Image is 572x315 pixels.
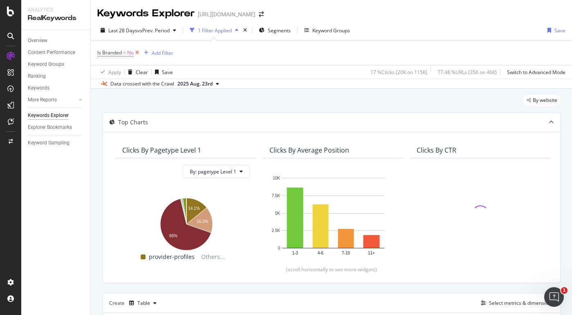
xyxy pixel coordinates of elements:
div: Table [137,301,150,306]
div: Keyword Groups [28,60,64,69]
div: Clear [136,69,148,76]
div: Analytics [28,7,84,13]
text: 14.1% [188,207,200,211]
span: Is Branded [97,49,122,56]
button: Add Filter [141,48,173,58]
div: Switch to Advanced Mode [507,69,565,76]
div: Save [162,69,173,76]
button: Switch to Advanced Mode [504,65,565,79]
span: vs Prev. Period [137,27,170,34]
div: Select metrics & dimensions [489,299,554,306]
text: 16.3% [197,219,208,224]
span: 1 [561,287,568,294]
text: 2.5K [271,229,280,233]
button: Save [152,65,173,79]
text: 10K [273,176,280,180]
text: 7-10 [342,251,350,255]
div: times [242,26,249,34]
div: Top Charts [118,118,148,126]
button: Last 28 DaysvsPrev. Period [97,24,179,37]
div: RealKeywords [28,13,84,23]
button: Save [544,24,565,37]
a: Ranking [28,72,85,81]
span: Segments [268,27,291,34]
span: = [123,49,126,56]
div: legacy label [523,94,561,106]
button: Clear [125,65,148,79]
div: Ranking [28,72,46,81]
span: No [127,47,134,59]
div: Explorer Bookmarks [28,123,72,132]
span: Last 28 Days [108,27,137,34]
text: 4-6 [318,251,324,255]
a: Keyword Groups [28,60,85,69]
span: Others... [198,252,228,262]
div: Clicks By CTR [417,146,456,154]
div: [URL][DOMAIN_NAME] [198,10,256,18]
div: More Reports [28,96,57,104]
a: Overview [28,36,85,45]
svg: A chart. [269,174,397,262]
a: Content Performance [28,48,85,57]
div: (scroll horizontally to see more widgets) [112,266,550,273]
button: 2025 Aug. 23rd [174,79,222,89]
span: By website [533,98,557,103]
button: Segments [256,24,294,37]
button: Keyword Groups [301,24,353,37]
a: Keywords [28,84,85,92]
text: 7.5K [271,193,280,198]
div: Overview [28,36,47,45]
text: 5K [275,211,280,216]
div: Clicks By Average Position [269,146,349,154]
div: Keyword Groups [312,27,350,34]
span: 2025 Aug. 23rd [177,80,213,88]
div: Save [554,27,565,34]
text: 11+ [368,251,375,255]
svg: A chart. [122,193,250,252]
a: Keywords Explorer [28,111,85,120]
div: 77.48 % URLs ( 35K on 46K ) [437,69,497,76]
div: Clicks By pagetype Level 1 [122,146,201,154]
a: More Reports [28,96,76,104]
div: Apply [108,69,121,76]
text: 1-3 [292,251,298,255]
button: Apply [97,65,121,79]
div: 1 Filter Applied [198,27,232,34]
div: Keywords Explorer [28,111,69,120]
iframe: Intercom live chat [544,287,564,307]
span: provider-profiles [149,252,195,262]
text: 66% [169,234,177,239]
div: 17 % Clicks ( 20K on 115K ) [370,69,427,76]
a: Keyword Sampling [28,139,85,147]
div: Content Performance [28,48,75,57]
div: Create [109,297,160,310]
button: Table [126,297,160,310]
button: By: pagetype Level 1 [183,165,250,178]
div: arrow-right-arrow-left [259,11,264,17]
button: 1 Filter Applied [186,24,242,37]
button: Select metrics & dimensions [478,298,554,308]
text: 0 [278,246,280,250]
span: By: pagetype Level 1 [190,168,236,175]
a: Explorer Bookmarks [28,123,85,132]
div: Keywords [28,84,49,92]
div: Add Filter [152,49,173,56]
div: Keyword Sampling [28,139,70,147]
div: Data crossed with the Crawl [110,80,174,88]
div: Keywords Explorer [97,7,195,20]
